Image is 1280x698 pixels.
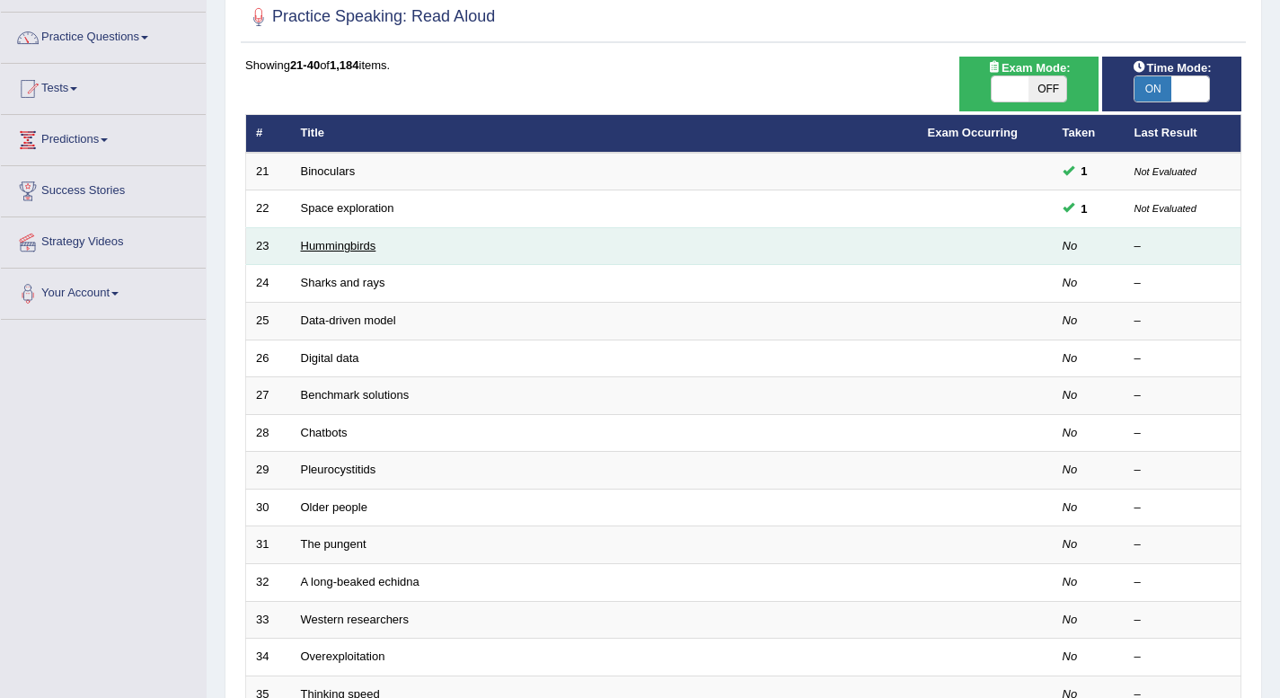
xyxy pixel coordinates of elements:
[1134,275,1231,292] div: –
[1063,388,1078,402] em: No
[1134,425,1231,442] div: –
[291,115,918,153] th: Title
[301,426,348,439] a: Chatbots
[1134,166,1196,177] small: Not Evaluated
[301,463,376,476] a: Pleurocystitids
[246,153,291,190] td: 21
[246,526,291,564] td: 31
[1134,462,1231,479] div: –
[1125,115,1241,153] th: Last Result
[301,351,359,365] a: Digital data
[1053,115,1125,153] th: Taken
[1134,203,1196,214] small: Not Evaluated
[1063,276,1078,289] em: No
[301,314,396,327] a: Data-driven model
[301,276,385,289] a: Sharks and rays
[246,377,291,415] td: 27
[1134,76,1172,102] span: ON
[246,563,291,601] td: 32
[1,115,206,160] a: Predictions
[980,58,1077,77] span: Exam Mode:
[1063,351,1078,365] em: No
[1063,500,1078,514] em: No
[246,639,291,676] td: 34
[928,126,1018,139] a: Exam Occurring
[301,388,410,402] a: Benchmark solutions
[1134,313,1231,330] div: –
[1125,58,1218,77] span: Time Mode:
[1,217,206,262] a: Strategy Videos
[301,575,419,588] a: A long-beaked echidna
[1063,649,1078,663] em: No
[1,269,206,314] a: Your Account
[1134,612,1231,629] div: –
[1063,463,1078,476] em: No
[1134,238,1231,255] div: –
[330,58,359,72] b: 1,184
[301,537,366,551] a: The pungent
[301,201,394,215] a: Space exploration
[301,239,376,252] a: Hummingbirds
[1134,387,1231,404] div: –
[1,64,206,109] a: Tests
[1134,499,1231,517] div: –
[301,649,385,663] a: Overexploitation
[1063,239,1078,252] em: No
[246,303,291,340] td: 25
[246,414,291,452] td: 28
[1028,76,1066,102] span: OFF
[1134,350,1231,367] div: –
[1063,314,1078,327] em: No
[301,164,356,178] a: Binoculars
[301,613,409,626] a: Western researchers
[301,500,367,514] a: Older people
[246,190,291,228] td: 22
[290,58,320,72] b: 21-40
[1063,613,1078,626] em: No
[1074,199,1095,218] span: You can still take this question
[245,4,495,31] h2: Practice Speaking: Read Aloud
[246,452,291,490] td: 29
[245,57,1241,74] div: Showing of items.
[246,340,291,377] td: 26
[1,13,206,57] a: Practice Questions
[1134,649,1231,666] div: –
[959,57,1099,111] div: Show exams occurring in exams
[1063,575,1078,588] em: No
[246,489,291,526] td: 30
[246,115,291,153] th: #
[1063,537,1078,551] em: No
[246,601,291,639] td: 33
[1074,162,1095,181] span: You can still take this question
[1134,574,1231,591] div: –
[1,166,206,211] a: Success Stories
[246,265,291,303] td: 24
[246,227,291,265] td: 23
[1134,536,1231,553] div: –
[1063,426,1078,439] em: No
